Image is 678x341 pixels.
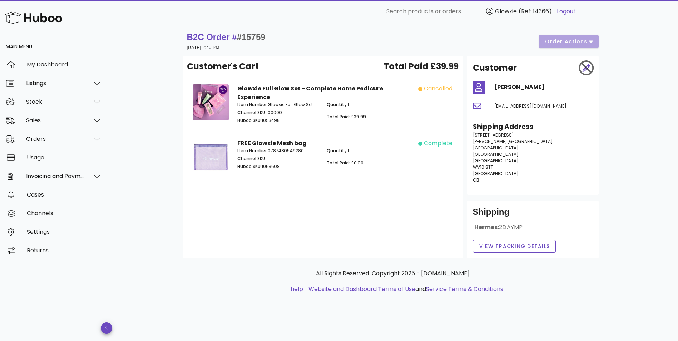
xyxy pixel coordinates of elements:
span: WV10 8TT [473,164,493,170]
p: 1 [327,148,408,154]
h2: Customer [473,61,517,74]
p: 0787480549280 [237,148,318,154]
strong: B2C Order # [187,32,266,42]
li: and [306,285,503,293]
span: [GEOGRAPHIC_DATA] [473,151,519,157]
p: 100000 [237,109,318,116]
div: Settings [27,228,102,235]
div: Usage [27,154,102,161]
a: help [291,285,303,293]
span: [GEOGRAPHIC_DATA] [473,170,519,177]
span: Channel SKU: [237,155,266,162]
div: Orders [26,135,84,142]
span: 2DAYMP [499,223,523,231]
div: Stock [26,98,84,105]
span: Quantity: [327,148,348,154]
span: Glowxie [495,7,517,15]
span: GB [473,177,479,183]
span: [EMAIL_ADDRESS][DOMAIN_NAME] [494,103,566,109]
a: Logout [557,7,576,16]
strong: Glowxie Full Glow Set - Complete Home Pedicure Experience [237,84,383,101]
a: Website and Dashboard Terms of Use [308,285,415,293]
span: Item Number: [237,102,268,108]
div: complete [424,139,452,148]
span: Huboo SKU: [237,163,262,169]
div: Sales [26,117,84,124]
h4: [PERSON_NAME] [494,83,593,92]
p: 1 [327,102,408,108]
p: 1053508 [237,163,318,170]
div: My Dashboard [27,61,102,68]
div: Invoicing and Payments [26,173,84,179]
div: Returns [27,247,102,254]
span: Total Paid £39.99 [383,60,459,73]
div: Listings [26,80,84,87]
p: 1053498 [237,117,318,124]
img: Product Image [193,84,229,120]
span: [GEOGRAPHIC_DATA] [473,145,519,151]
strong: FREE Glowxie Mesh bag [237,139,307,147]
span: Channel SKU: [237,109,266,115]
span: View Tracking details [479,243,550,250]
span: [GEOGRAPHIC_DATA] [473,158,519,164]
span: Huboo SKU: [237,117,262,123]
span: Total Paid: £39.99 [327,114,366,120]
span: Item Number: [237,148,268,154]
img: Huboo Logo [5,10,62,25]
span: Customer's Cart [187,60,259,73]
small: [DATE] 2:40 PM [187,45,219,50]
div: cancelled [424,84,452,93]
div: Shipping [473,206,593,223]
a: Service Terms & Conditions [426,285,503,293]
span: [STREET_ADDRESS] [473,132,514,138]
span: #15759 [237,32,266,42]
span: [PERSON_NAME][GEOGRAPHIC_DATA] [473,138,553,144]
img: Product Image [193,139,229,175]
span: (Ref: 14366) [519,7,552,15]
div: Hermes: [473,223,593,237]
p: Glowxie Full Glow Set [237,102,318,108]
p: All Rights Reserved. Copyright 2025 - [DOMAIN_NAME] [188,269,597,278]
div: Channels [27,210,102,217]
button: View Tracking details [473,240,556,253]
span: Quantity: [327,102,348,108]
h3: Shipping Address [473,122,593,132]
div: Cases [27,191,102,198]
span: Total Paid: £0.00 [327,160,363,166]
